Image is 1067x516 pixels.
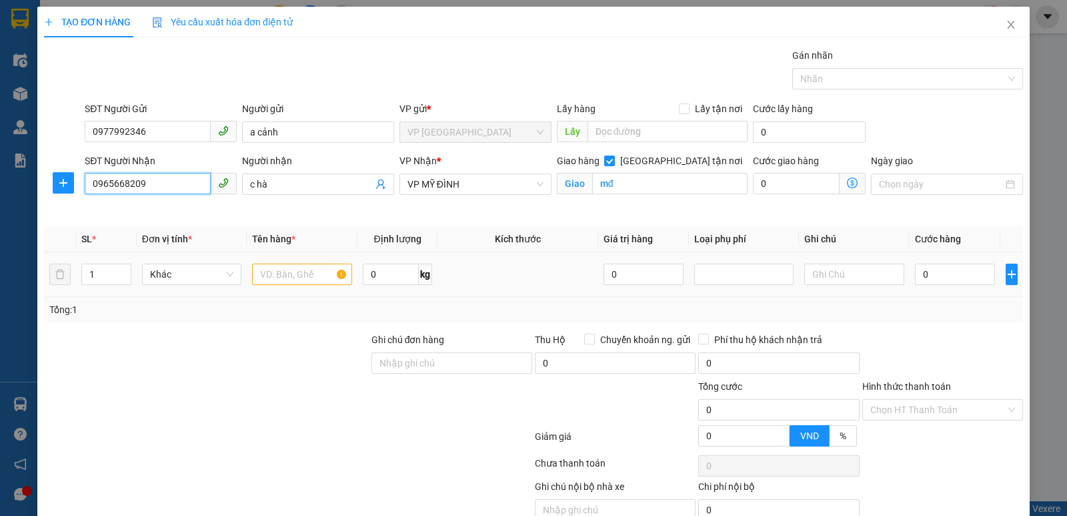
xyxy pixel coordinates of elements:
[595,332,696,347] span: Chuyển khoản ng. gửi
[698,479,859,499] div: Chi phí nội bộ
[557,173,592,194] span: Giao
[604,234,653,244] span: Giá trị hàng
[53,178,73,188] span: plus
[34,57,136,102] span: [GEOGRAPHIC_DATA], [GEOGRAPHIC_DATA] ↔ [GEOGRAPHIC_DATA]
[150,264,234,284] span: Khác
[871,156,913,166] label: Ngày giao
[242,101,394,116] div: Người gửi
[85,101,237,116] div: SĐT Người Gửi
[604,264,684,285] input: 0
[399,156,437,166] span: VP Nhận
[218,178,229,188] span: phone
[615,154,748,168] span: [GEOGRAPHIC_DATA] tận nơi
[690,101,748,116] span: Lấy tận nơi
[81,234,92,244] span: SL
[375,179,386,190] span: user-add
[535,334,566,345] span: Thu Hộ
[799,226,910,252] th: Ghi chú
[419,264,432,285] span: kg
[753,103,813,114] label: Cước lấy hàng
[557,103,596,114] span: Lấy hàng
[915,234,961,244] span: Cước hàng
[252,264,352,285] input: VD: Bàn, Ghế
[371,334,445,345] label: Ghi chú đơn hàng
[252,234,295,244] span: Tên hàng
[588,121,748,142] input: Dọc đường
[753,173,840,194] input: Cước giao hàng
[399,101,552,116] div: VP gửi
[557,156,600,166] span: Giao hàng
[152,17,293,27] span: Yêu cầu xuất hóa đơn điện tử
[533,429,697,453] div: Giảm giá
[804,264,904,285] input: Ghi Chú
[407,122,544,142] span: VP Cầu Yên Xuân
[698,381,742,392] span: Tổng cước
[7,67,31,133] img: logo
[840,431,846,441] span: %
[407,174,544,194] span: VP MỸ ĐÌNH
[535,479,696,499] div: Ghi chú nội bộ nhà xe
[557,121,588,142] span: Lấy
[992,7,1030,44] button: Close
[242,154,394,168] div: Người nhận
[847,178,858,188] span: dollar-circle
[39,11,135,54] strong: CHUYỂN PHÁT NHANH AN PHÚ QUÝ
[44,17,53,27] span: plus
[800,431,819,441] span: VND
[44,17,131,27] span: TẠO ĐƠN HÀNG
[495,234,541,244] span: Kích thước
[1006,19,1016,30] span: close
[709,332,828,347] span: Phí thu hộ khách nhận trả
[862,381,951,392] label: Hình thức thanh toán
[1006,264,1018,285] button: plus
[374,234,421,244] span: Định lượng
[53,172,74,194] button: plus
[371,352,532,374] input: Ghi chú đơn hàng
[753,156,819,166] label: Cước giao hàng
[1006,269,1017,280] span: plus
[592,173,748,194] input: Giao tận nơi
[792,50,833,61] label: Gán nhãn
[85,154,237,168] div: SĐT Người Nhận
[218,125,229,136] span: phone
[689,226,800,252] th: Loại phụ phí
[879,177,1003,192] input: Ngày giao
[753,121,866,143] input: Cước lấy hàng
[152,17,163,28] img: icon
[49,302,413,317] div: Tổng: 1
[533,456,697,479] div: Chưa thanh toán
[49,264,71,285] button: delete
[142,234,192,244] span: Đơn vị tính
